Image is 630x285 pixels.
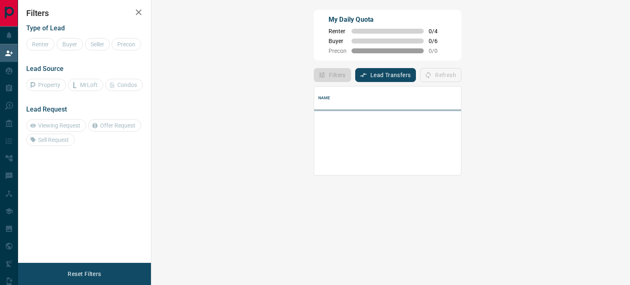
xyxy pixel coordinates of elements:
span: Type of Lead [26,24,65,32]
button: Lead Transfers [355,68,416,82]
button: Reset Filters [62,267,106,281]
span: Renter [329,28,347,34]
p: My Daily Quota [329,15,447,25]
span: Lead Request [26,105,67,113]
div: Name [314,87,470,109]
span: Lead Source [26,65,64,73]
span: Precon [329,48,347,54]
h2: Filters [26,8,143,18]
span: 0 / 6 [429,38,447,44]
span: 0 / 4 [429,28,447,34]
div: Name [318,87,331,109]
span: 0 / 0 [429,48,447,54]
span: Buyer [329,38,347,44]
